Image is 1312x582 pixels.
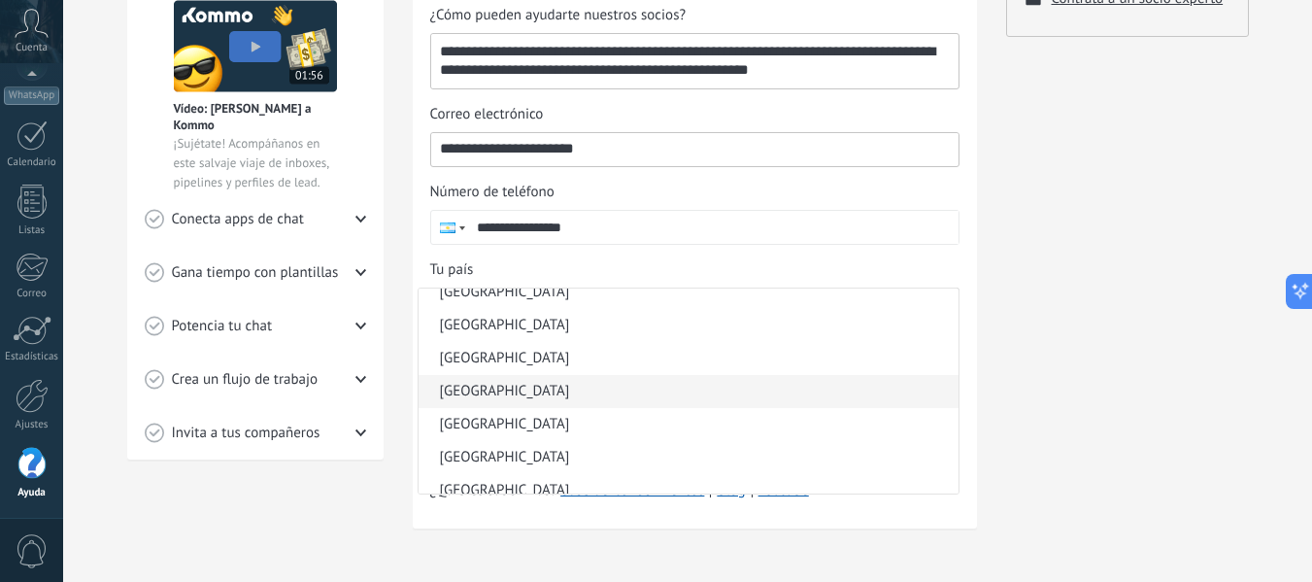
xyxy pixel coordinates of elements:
div: Calendario [4,156,60,169]
input: Número de teléfono [468,211,959,244]
input: Correo electrónico [431,133,959,164]
span: [GEOGRAPHIC_DATA] [440,481,570,500]
span: Cuenta [16,42,48,54]
span: Número de teléfono [430,183,555,202]
div: Ayuda [4,487,60,499]
span: [GEOGRAPHIC_DATA] [440,415,570,434]
span: ¿Cómo pueden ayudarte nuestros socios? [430,6,687,25]
span: Crea un flujo de trabajo [172,370,319,390]
span: [GEOGRAPHIC_DATA] [440,316,570,335]
textarea: ¿Cómo pueden ayudarte nuestros socios? [431,34,955,88]
span: [GEOGRAPHIC_DATA] [440,283,570,302]
div: Correo [4,288,60,300]
div: Estadísticas [4,351,60,363]
div: Ajustes [4,419,60,431]
span: [GEOGRAPHIC_DATA] [440,349,570,368]
div: Listas [4,224,60,237]
span: Correo electrónico [430,105,544,124]
span: Tu país [430,260,474,280]
span: Conecta apps de chat [172,210,304,229]
span: [GEOGRAPHIC_DATA] [440,448,570,467]
span: Gana tiempo con plantillas [172,263,339,283]
div: WhatsApp [4,86,59,105]
span: Potencia tu chat [172,317,273,336]
span: Invita a tus compañeros [172,424,320,443]
span: [GEOGRAPHIC_DATA] [440,382,570,401]
div: Argentina: + 54 [431,211,468,244]
span: Vídeo: [PERSON_NAME] a Kommo [174,100,337,133]
span: ¡Sujétate! Acompáñanos en este salvaje viaje de inboxes, pipelines y perfiles de lead. [174,134,337,192]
